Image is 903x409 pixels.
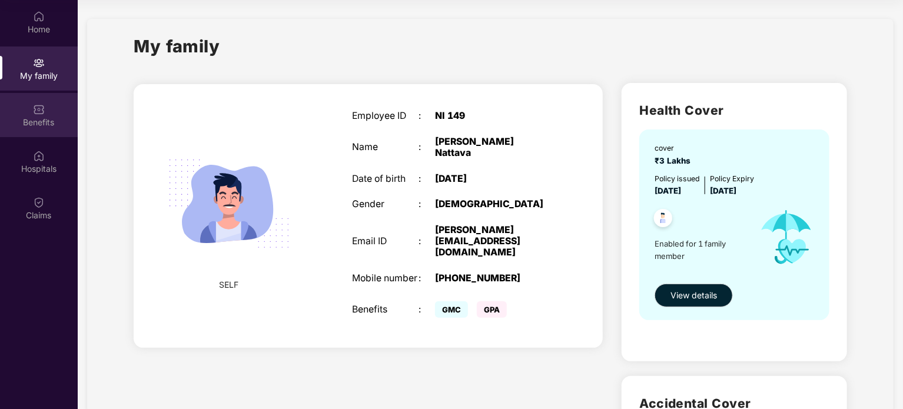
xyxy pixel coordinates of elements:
[655,156,695,165] span: ₹3 Lakhs
[352,199,419,210] div: Gender
[655,284,733,307] button: View details
[655,142,695,154] div: cover
[749,197,824,277] img: icon
[352,304,419,315] div: Benefits
[435,137,552,159] div: [PERSON_NAME] Nattava
[352,142,419,153] div: Name
[33,104,45,115] img: svg+xml;base64,PHN2ZyBpZD0iQmVuZWZpdHMiIHhtbG5zPSJodHRwOi8vd3d3LnczLm9yZy8yMDAwL3N2ZyIgd2lkdGg9Ij...
[419,199,435,210] div: :
[33,57,45,69] img: svg+xml;base64,PHN2ZyB3aWR0aD0iMjAiIGhlaWdodD0iMjAiIHZpZXdCb3g9IjAgMCAyMCAyMCIgZmlsbD0ibm9uZSIgeG...
[419,236,435,247] div: :
[655,173,700,184] div: Policy issued
[419,304,435,315] div: :
[435,301,468,318] span: GMC
[435,111,552,122] div: NI 149
[435,225,552,258] div: [PERSON_NAME][EMAIL_ADDRESS][DOMAIN_NAME]
[352,111,419,122] div: Employee ID
[419,273,435,284] div: :
[655,186,681,195] span: [DATE]
[435,273,552,284] div: [PHONE_NUMBER]
[419,174,435,185] div: :
[352,273,419,284] div: Mobile number
[710,173,754,184] div: Policy Expiry
[477,301,507,318] span: GPA
[134,33,220,59] h1: My family
[220,278,239,291] span: SELF
[33,197,45,208] img: svg+xml;base64,PHN2ZyBpZD0iQ2xhaW0iIHhtbG5zPSJodHRwOi8vd3d3LnczLm9yZy8yMDAwL3N2ZyIgd2lkdGg9IjIwIi...
[435,199,552,210] div: [DEMOGRAPHIC_DATA]
[710,186,736,195] span: [DATE]
[33,150,45,162] img: svg+xml;base64,PHN2ZyBpZD0iSG9zcGl0YWxzIiB4bWxucz0iaHR0cDovL3d3dy53My5vcmcvMjAwMC9zdmciIHdpZHRoPS...
[352,236,419,247] div: Email ID
[639,101,829,120] h2: Health Cover
[655,238,749,262] span: Enabled for 1 family member
[33,11,45,22] img: svg+xml;base64,PHN2ZyBpZD0iSG9tZSIgeG1sbnM9Imh0dHA6Ly93d3cudzMub3JnLzIwMDAvc3ZnIiB3aWR0aD0iMjAiIG...
[435,174,552,185] div: [DATE]
[419,111,435,122] div: :
[154,129,304,278] img: svg+xml;base64,PHN2ZyB4bWxucz0iaHR0cDovL3d3dy53My5vcmcvMjAwMC9zdmciIHdpZHRoPSIyMjQiIGhlaWdodD0iMT...
[419,142,435,153] div: :
[352,174,419,185] div: Date of birth
[670,289,717,302] span: View details
[649,205,678,234] img: svg+xml;base64,PHN2ZyB4bWxucz0iaHR0cDovL3d3dy53My5vcmcvMjAwMC9zdmciIHdpZHRoPSI0OC45NDMiIGhlaWdodD...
